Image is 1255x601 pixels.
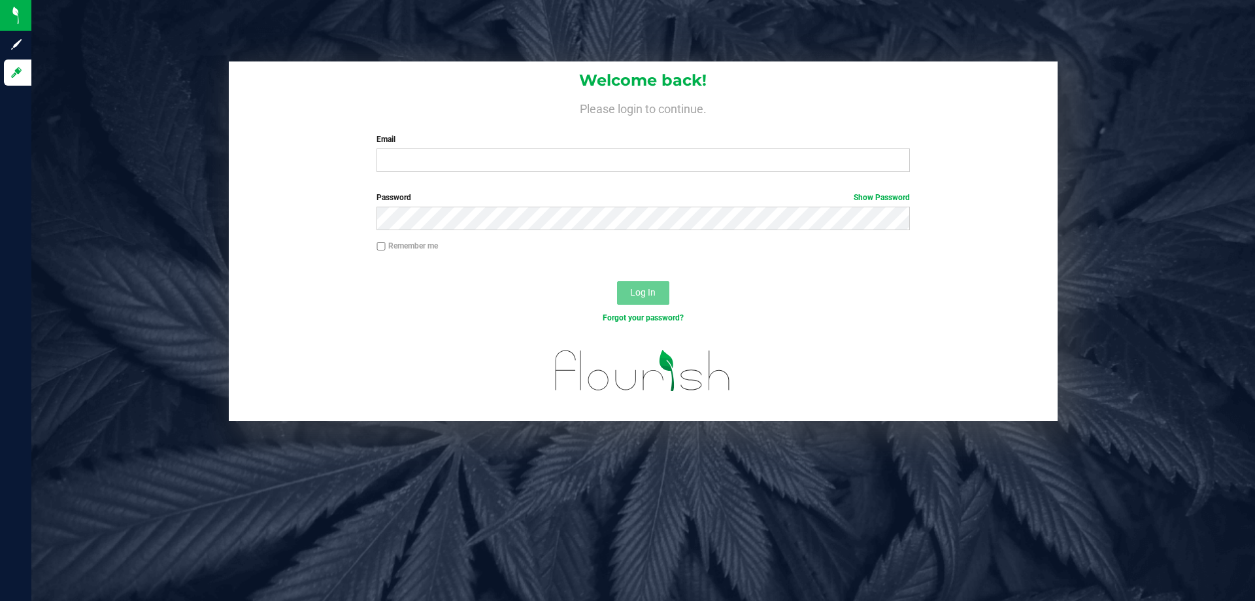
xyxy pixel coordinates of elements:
[854,193,910,202] a: Show Password
[229,99,1058,115] h4: Please login to continue.
[603,313,684,322] a: Forgot your password?
[617,281,669,305] button: Log In
[376,242,386,251] input: Remember me
[10,66,23,79] inline-svg: Log in
[229,72,1058,89] h1: Welcome back!
[539,337,746,404] img: flourish_logo.svg
[10,38,23,51] inline-svg: Sign up
[376,133,909,145] label: Email
[376,193,411,202] span: Password
[376,240,438,252] label: Remember me
[630,287,656,298] span: Log In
